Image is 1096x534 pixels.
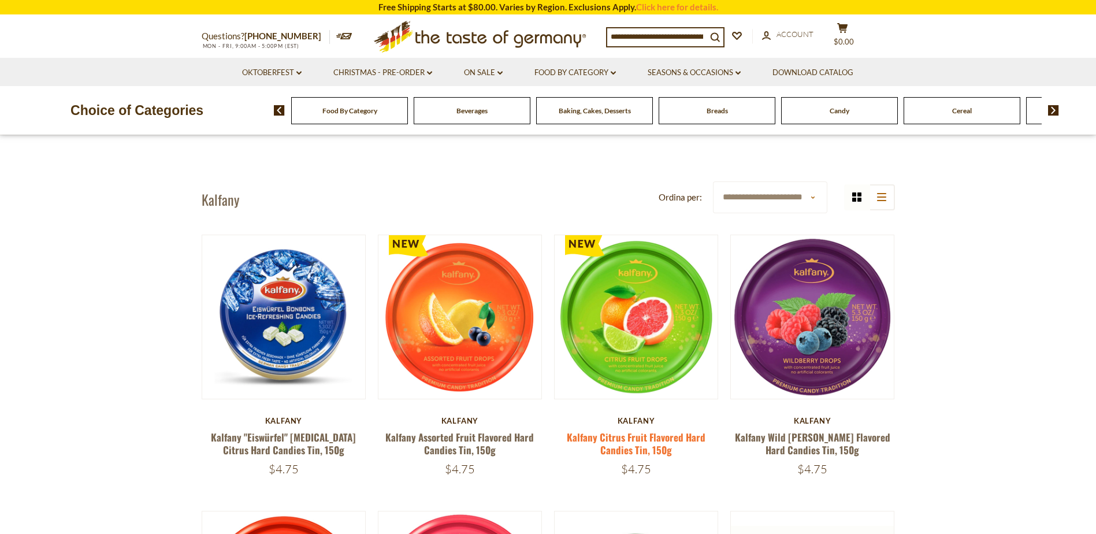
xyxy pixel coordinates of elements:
span: $4.75 [621,462,651,476]
span: Account [777,29,813,39]
span: $4.75 [445,462,475,476]
a: Kalfany Assorted Fruit Flavored Hard Candies Tin, 150g [385,430,534,457]
a: Food By Category [322,106,377,115]
img: Kalfany [731,235,894,399]
a: Food By Category [534,66,616,79]
a: Christmas - PRE-ORDER [333,66,432,79]
a: Seasons & Occasions [648,66,741,79]
a: Download Catalog [772,66,853,79]
a: [PHONE_NUMBER] [244,31,321,41]
p: Questions? [202,29,330,44]
a: Kalfany "Eiswürfel" [MEDICAL_DATA] Citrus Hard Candies Tin, 150g [211,430,356,457]
span: MON - FRI, 9:00AM - 5:00PM (EST) [202,43,300,49]
img: Kalfany [378,235,542,399]
a: Kalfany Wild [PERSON_NAME] Flavored Hard Candies Tin, 150g [735,430,890,457]
img: Kalfany [555,235,718,399]
a: Baking, Cakes, Desserts [559,106,631,115]
a: Cereal [952,106,972,115]
a: Breads [707,106,728,115]
a: Account [762,28,813,41]
span: $4.75 [269,462,299,476]
div: Kalfany [554,416,719,425]
div: Kalfany [378,416,543,425]
a: Candy [830,106,849,115]
span: $4.75 [797,462,827,476]
a: Kalfany Citrus Fruit Flavored Hard Candies Tin, 150g [567,430,705,457]
h1: Kalfany [202,191,239,208]
a: Oktoberfest [242,66,302,79]
a: Beverages [456,106,488,115]
label: Ordina per: [659,190,702,205]
span: $0.00 [834,37,854,46]
a: Click here for details. [636,2,718,12]
img: Kalfany [202,235,366,399]
div: Kalfany [730,416,895,425]
a: On Sale [464,66,503,79]
img: previous arrow [274,105,285,116]
img: next arrow [1048,105,1059,116]
button: $0.00 [826,23,860,51]
div: Kalfany [202,416,366,425]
